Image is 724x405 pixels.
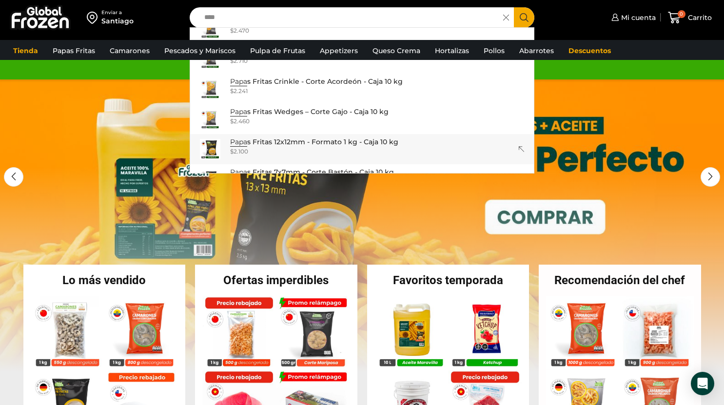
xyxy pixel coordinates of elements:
p: s Fritas Crinkle - Corte Acordeón - Caja 10 kg [230,76,403,87]
a: Hortalizas [430,41,474,60]
a: Abarrotes [514,41,559,60]
p: s Fritas 7x7mm - Corte Bastón - Caja 10 kg [230,167,394,177]
span: $ [230,87,234,95]
bdi: 2.241 [230,87,248,95]
a: Mi cuenta [609,8,656,27]
a: Queso Crema [368,41,425,60]
a: Papas Fritas 12x12mm - Formato 1 kg - Caja 10 kg $2.100 [190,134,534,164]
div: Next slide [701,167,720,187]
a: Tienda [8,41,43,60]
bdi: 2.460 [230,117,250,125]
p: s Fritas Wedges – Corte Gajo - Caja 10 kg [230,106,389,117]
h2: Lo más vendido [23,274,186,286]
a: Papas Fritas 7x7mm - Corte Bastón - Caja 10 kg [190,164,534,194]
h2: Favoritos temporada [367,274,529,286]
div: Enviar a [101,9,134,16]
h2: Recomendación del chef [539,274,701,286]
a: Papas Fritas Wedges – Corte Gajo - Caja 10 kg $2.460 [190,104,534,134]
a: Papas Fritas [48,41,100,60]
div: Santiago [101,16,134,26]
bdi: 2.710 [230,57,248,64]
img: address-field-icon.svg [87,9,101,26]
a: Camarones [105,41,155,60]
a: Pulpa de Frutas [245,41,310,60]
a: Pollos [479,41,509,60]
a: Descuentos [564,41,616,60]
span: Mi cuenta [619,13,656,22]
strong: Papa [230,77,247,86]
strong: Papa [230,168,247,177]
strong: Papa [230,107,247,116]
a: Papas Fritas Crinkle - Corte Acordeón - Caja 10 kg $2.241 [190,74,534,104]
h2: Ofertas imperdibles [195,274,357,286]
strong: Papa [230,137,247,147]
div: Previous slide [4,167,23,187]
a: Appetizers [315,41,363,60]
bdi: 2.470 [230,27,249,34]
bdi: 2.100 [230,148,248,155]
button: Search button [514,7,534,28]
span: $ [230,27,234,34]
span: $ [230,148,234,155]
span: $ [230,57,234,64]
p: s Fritas 12x12mm - Formato 1 kg - Caja 10 kg [230,136,398,147]
a: $2.470 [190,13,534,43]
div: Open Intercom Messenger [691,372,714,395]
a: 0 Carrito [665,6,714,29]
span: 0 [678,10,685,18]
span: Carrito [685,13,712,22]
a: Pescados y Mariscos [159,41,240,60]
span: $ [230,117,234,125]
